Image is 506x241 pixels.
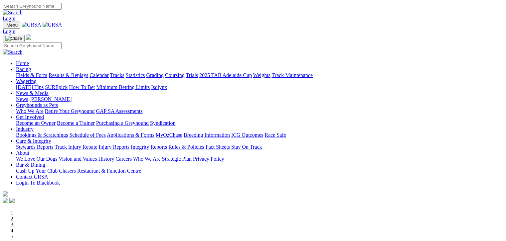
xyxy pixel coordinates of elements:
a: SUREpick [45,84,68,90]
a: Privacy Policy [193,156,224,162]
a: [DATE] Tips [16,84,44,90]
div: Racing [16,72,503,78]
div: Bar & Dining [16,168,503,174]
a: Fields & Form [16,72,47,78]
a: Become an Owner [16,120,56,126]
a: Greyhounds as Pets [16,102,58,108]
a: Grading [146,72,164,78]
a: Care & Integrity [16,138,51,144]
a: Rules & Policies [168,144,204,150]
a: Who We Are [16,108,44,114]
a: We Love Our Dogs [16,156,57,162]
a: Syndication [150,120,175,126]
img: twitter.svg [9,198,15,203]
a: Weights [253,72,270,78]
a: Get Involved [16,114,44,120]
a: Breeding Information [184,132,230,138]
a: Coursing [165,72,185,78]
a: Bookings & Scratchings [16,132,68,138]
a: Isolynx [151,84,167,90]
a: Industry [16,126,34,132]
a: Purchasing a Greyhound [96,120,149,126]
a: MyOzChase [156,132,182,138]
a: Login [3,29,15,34]
img: Search [3,49,23,55]
a: Calendar [89,72,109,78]
div: Greyhounds as Pets [16,108,503,114]
a: Track Maintenance [272,72,313,78]
a: Strategic Plan [162,156,192,162]
a: Careers [115,156,132,162]
div: Care & Integrity [16,144,503,150]
a: Login To Blackbook [16,180,60,186]
a: Stewards Reports [16,144,53,150]
button: Toggle navigation [3,35,25,42]
a: Track Injury Rebate [55,144,97,150]
a: Results & Replays [49,72,88,78]
a: Wagering [16,78,37,84]
a: History [98,156,114,162]
input: Search [3,42,62,49]
div: Get Involved [16,120,503,126]
img: GRSA [22,22,41,28]
img: GRSA [43,22,62,28]
a: Retire Your Greyhound [45,108,95,114]
a: Chasers Restaurant & Function Centre [59,168,141,174]
a: Schedule of Fees [69,132,105,138]
img: Search [3,10,23,16]
a: Who We Are [133,156,161,162]
div: News & Media [16,96,503,102]
img: facebook.svg [3,198,8,203]
img: logo-grsa-white.png [3,191,8,197]
a: Integrity Reports [131,144,167,150]
a: Applications & Forms [107,132,154,138]
a: Race Safe [264,132,286,138]
a: [PERSON_NAME] [29,96,72,102]
span: Menu [7,23,18,28]
a: Home [16,60,29,66]
a: GAP SA Assessments [96,108,143,114]
img: logo-grsa-white.png [26,35,31,40]
img: Close [5,36,22,41]
input: Search [3,3,62,10]
a: 2025 TAB Adelaide Cup [199,72,252,78]
div: About [16,156,503,162]
a: Vision and Values [59,156,97,162]
a: Contact GRSA [16,174,48,180]
a: About [16,150,29,156]
a: Stay On Track [231,144,262,150]
a: Cash Up Your Club [16,168,58,174]
a: Login [3,16,15,21]
a: Minimum Betting Limits [96,84,150,90]
a: News & Media [16,90,49,96]
button: Toggle navigation [3,22,20,29]
div: Wagering [16,84,503,90]
a: Trials [186,72,198,78]
a: News [16,96,28,102]
a: Injury Reports [98,144,129,150]
a: Become a Trainer [57,120,95,126]
a: Fact Sheets [206,144,230,150]
a: Bar & Dining [16,162,45,168]
div: Industry [16,132,503,138]
a: Tracks [110,72,124,78]
a: Racing [16,66,31,72]
a: ICG Outcomes [231,132,263,138]
a: Statistics [126,72,145,78]
a: How To Bet [69,84,95,90]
